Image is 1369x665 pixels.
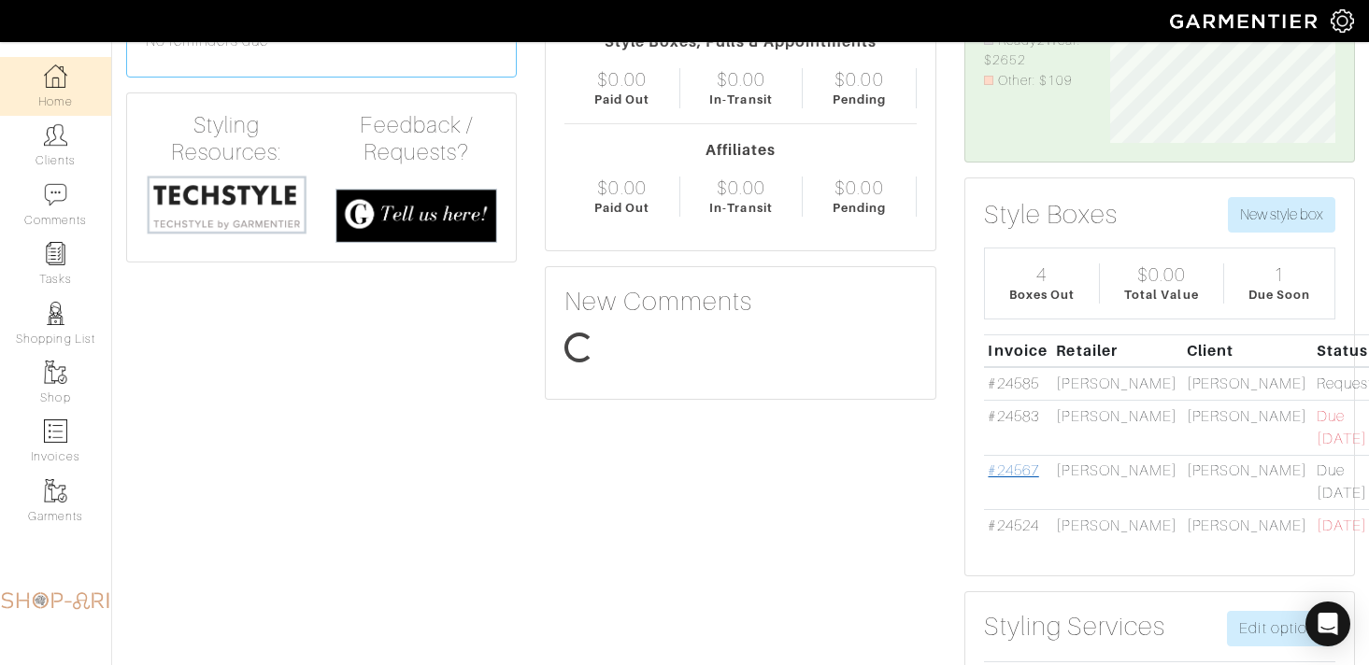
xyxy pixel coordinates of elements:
td: [PERSON_NAME] [1182,455,1312,510]
a: #24583 [988,408,1038,425]
img: dashboard-icon-dbcd8f5a0b271acd01030246c82b418ddd0df26cd7fceb0bd07c9910d44c42f6.png [44,64,67,88]
th: Retailer [1052,334,1182,367]
div: $0.00 [717,177,765,199]
div: $0.00 [834,177,883,199]
div: Due Soon [1248,286,1310,304]
a: #24524 [988,517,1038,534]
div: $0.00 [834,68,883,91]
a: #24567 [988,462,1038,479]
img: feedback_requests-3821251ac2bd56c73c230f3229a5b25d6eb027adea667894f41107c140538ee0.png [335,189,497,243]
img: garmentier-logo-header-white-b43fb05a5012e4ada735d5af1a66efaba907eab6374d6393d1fbf88cb4ef424d.png [1161,5,1331,37]
img: gear-icon-white-bd11855cb880d31180b6d7d6211b90ccbf57a29d726f0c71d8c61bd08dd39cc2.png [1331,9,1354,33]
div: In-Transit [709,91,773,108]
div: 1 [1274,263,1285,286]
img: orders-icon-0abe47150d42831381b5fb84f609e132dff9fe21cb692f30cb5eec754e2cba89.png [44,419,67,443]
img: reminder-icon-8004d30b9f0a5d33ae49ab947aed9ed385cf756f9e5892f1edd6e32f2345188e.png [44,242,67,265]
div: Pending [833,199,886,217]
td: [PERSON_NAME] [1182,400,1312,455]
div: $0.00 [597,177,646,199]
button: New style box [1228,197,1335,233]
a: #24585 [988,375,1038,392]
img: stylists-icon-eb353228a002819b7ec25b43dbf5f0378dd9e0616d9560372ff212230b889e62.png [44,302,67,325]
div: 4 [1036,263,1048,286]
h4: Styling Resources: [146,112,307,166]
div: $0.00 [1137,263,1186,286]
img: garments-icon-b7da505a4dc4fd61783c78ac3ca0ef83fa9d6f193b1c9dc38574b1d14d53ca28.png [44,361,67,384]
h3: Style Boxes [984,199,1119,231]
td: [PERSON_NAME] [1182,367,1312,400]
img: clients-icon-6bae9207a08558b7cb47a8932f037763ab4055f8c8b6bfacd5dc20c3e0201464.png [44,123,67,147]
td: [PERSON_NAME] [1052,455,1182,510]
th: Client [1182,334,1312,367]
span: [DATE] [1317,517,1367,534]
div: Open Intercom Messenger [1305,601,1350,646]
td: [PERSON_NAME] [1052,510,1182,542]
img: garments-icon-b7da505a4dc4fd61783c78ac3ca0ef83fa9d6f193b1c9dc38574b1d14d53ca28.png [44,479,67,502]
h3: New Comments [564,286,916,318]
td: [PERSON_NAME] [1182,510,1312,542]
div: Paid Out [594,199,649,217]
h3: Styling Services [984,611,1166,643]
td: [PERSON_NAME] [1052,367,1182,400]
td: [PERSON_NAME] [1052,400,1182,455]
div: Boxes Out [1009,286,1075,304]
div: In-Transit [709,199,773,217]
div: Paid Out [594,91,649,108]
a: Edit options [1227,611,1335,646]
span: Due [DATE] [1317,408,1367,447]
div: $0.00 [597,68,646,91]
li: Ready2Wear: $2652 [984,31,1082,71]
img: comment-icon-a0a6a9ef722e966f86d9cbdc48e553b5cf19dbc54f86b18d962a5391bc8f6eb6.png [44,183,67,206]
div: Affiliates [564,139,916,162]
div: $0.00 [717,68,765,91]
li: Other: $109 [984,71,1082,92]
h4: Feedback / Requests? [335,112,497,166]
div: Pending [833,91,886,108]
th: Invoice [984,334,1052,367]
div: Total Value [1124,286,1199,304]
img: techstyle-93310999766a10050dc78ceb7f971a75838126fd19372ce40ba20cdf6a89b94b.png [146,174,307,235]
